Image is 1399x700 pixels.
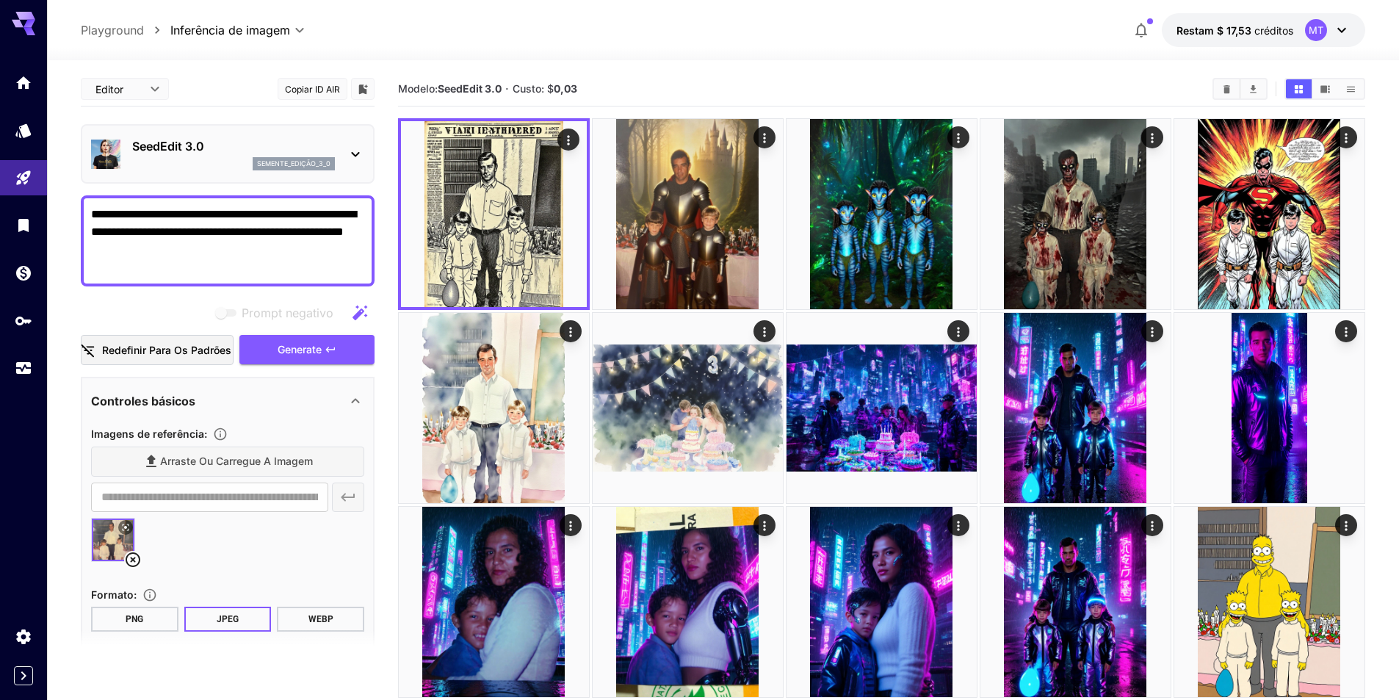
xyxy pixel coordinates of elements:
[1176,24,1251,37] font: Restam $ 17,53
[15,264,32,282] div: Carteira
[242,306,333,320] font: Prompt negativo
[239,335,375,365] button: Generate
[184,607,272,632] button: JPEG
[1335,126,1357,148] div: Ações
[132,139,204,154] font: SeedEdit 3.0
[1338,79,1364,98] button: Mostrar mídia na visualização de lista
[134,588,137,601] font: :
[753,126,776,148] div: Ações
[278,341,322,359] span: Generate
[1141,320,1163,342] div: Ações
[356,80,369,98] button: Adicionar à biblioteca
[438,82,502,95] font: SeedEdit 3.0
[787,507,977,697] img: 2Q==
[947,320,969,342] div: Ações
[980,313,1171,503] img: 9k=
[401,121,587,307] img: 9k=
[170,23,290,37] font: Inferência de imagem
[787,313,977,503] img: 9k=
[399,313,589,503] img: Z
[285,84,340,95] font: Copiar ID AIR
[1335,320,1357,342] div: Ações
[1214,79,1240,98] button: Limpar tudo
[1141,126,1163,148] div: Ações
[1212,78,1268,100] div: Limpar tudoBaixar tudo
[277,607,364,632] button: WEBP
[257,159,330,167] font: semente_edição_3_0
[15,216,32,234] div: Biblioteca
[1254,24,1293,37] font: créditos
[398,82,438,95] font: Modelo:
[15,627,32,646] div: Configurações
[15,359,32,378] div: Uso
[91,383,364,419] div: Controles básicos
[15,169,32,187] div: Parque infantil
[1312,79,1338,98] button: Mostrar mídia na visualização de vídeo
[14,666,33,685] button: Expandir barra lateral
[1284,78,1365,100] div: Mostrar mídia em visualização em gradeMostrar mídia na visualização de vídeoMostrar mídia na visu...
[980,119,1171,309] img: 9k=
[753,320,776,342] div: Ações
[15,73,32,92] div: Lar
[980,507,1171,697] img: 2Q==
[554,82,577,95] font: 0,03
[207,427,234,441] button: Carregue uma imagem de referência para orientar o resultado. Isso é necessário para conversão de ...
[217,614,239,624] font: JPEG
[1335,514,1357,536] div: Ações
[1309,24,1323,36] font: MT
[1174,507,1364,697] img: Z
[95,83,123,95] font: Editor
[91,588,134,601] font: Formato
[91,427,204,440] font: Imagens de referência
[102,344,231,356] font: Redefinir para os padrões
[81,21,144,39] a: Playground
[126,614,143,624] font: PNG
[212,304,345,322] span: Prompts negativos não são compatíveis com o modelo selecionado.
[91,394,195,408] font: Controles básicos
[1286,79,1312,98] button: Mostrar mídia em visualização em grade
[947,514,969,536] div: Ações
[593,507,783,697] img: 9k=
[91,607,178,632] button: PNG
[1240,79,1266,98] button: Baixar tudo
[947,126,969,148] div: Ações
[557,129,579,151] div: Ações
[1174,119,1364,309] img: 2Q==
[91,131,364,176] div: SeedEdit 3.0semente_edição_3_0
[1176,23,1293,38] div: $ 17,5338
[81,21,170,39] nav: migalhas de pão
[753,514,776,536] div: Ações
[1141,514,1163,536] div: Ações
[787,119,977,309] img: Z
[560,514,582,536] div: Ações
[399,507,589,697] img: 9k=
[15,311,32,330] div: Chaves de API
[560,320,582,342] div: Ações
[593,313,783,503] img: 9k=
[81,335,234,365] button: Redefinir para os padrões
[308,614,333,624] font: WEBP
[505,82,509,96] font: ·
[15,121,32,140] div: Modelos
[137,588,163,602] button: Escolha o formato de arquivo para a imagem de saída.
[593,119,783,309] img: Z
[204,427,207,440] font: :
[1174,313,1364,503] img: 9k=
[278,78,347,100] button: Copiar ID AIR
[513,82,554,95] font: Custo: $
[1162,13,1365,47] button: $ 17,5338MT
